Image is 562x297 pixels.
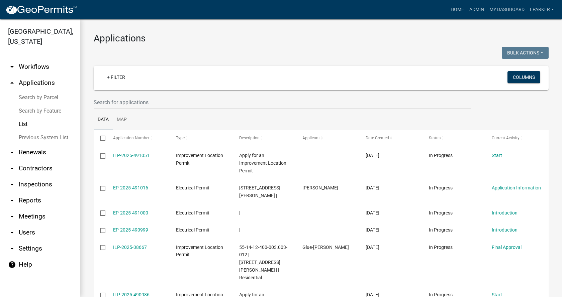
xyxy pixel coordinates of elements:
span: 10/10/2025 [366,153,379,158]
span: 55-14-12-400-003.003-012 | 9196 E COOPER RD | | Residential [239,245,287,280]
button: Bulk Actions [502,47,549,59]
datatable-header-cell: Application Number [106,130,170,146]
a: EP-2025-490999 [113,227,148,233]
a: Admin [467,3,487,16]
a: Final Approval [492,245,522,250]
span: 10/10/2025 [366,245,379,250]
span: 10/10/2025 [366,185,379,190]
span: Description [239,136,260,140]
datatable-header-cell: Description [233,130,296,146]
datatable-header-cell: Current Activity [485,130,549,146]
a: ILP-2025-491051 [113,153,150,158]
a: My Dashboard [487,3,527,16]
span: Status [429,136,441,140]
i: arrow_drop_down [8,164,16,172]
span: Application Number [113,136,150,140]
span: In Progress [429,210,453,215]
span: 10/10/2025 [366,227,379,233]
span: Current Activity [492,136,520,140]
span: | [239,210,240,215]
datatable-header-cell: Select [94,130,106,146]
a: Introduction [492,210,518,215]
datatable-header-cell: Type [170,130,233,146]
h3: Applications [94,33,549,44]
i: arrow_drop_down [8,229,16,237]
i: arrow_drop_down [8,148,16,156]
a: + Filter [102,71,130,83]
a: Application Information [492,185,541,190]
a: Map [113,109,131,131]
a: lparker [527,3,557,16]
a: EP-2025-491000 [113,210,148,215]
span: Apply for an Improvement Location Permit [239,153,286,173]
span: | [239,227,240,233]
span: 10/10/2025 [366,210,379,215]
a: Start [492,153,502,158]
datatable-header-cell: Status [422,130,485,146]
i: arrow_drop_down [8,180,16,188]
span: Electrical Permit [176,210,209,215]
i: arrow_drop_down [8,63,16,71]
i: arrow_drop_down [8,245,16,253]
span: In Progress [429,185,453,190]
span: In Progress [429,227,453,233]
datatable-header-cell: Applicant [296,130,359,146]
span: Applicant [302,136,320,140]
a: ILP-2025-38667 [113,245,147,250]
span: 6143 N JENNIFER LYNN LN | [239,185,280,198]
button: Columns [507,71,540,83]
span: Improvement Location Permit [176,245,223,258]
span: Electrical Permit [176,185,209,190]
a: Data [94,109,113,131]
span: Glue-Lam Erectors [302,245,349,250]
i: arrow_drop_up [8,79,16,87]
span: Improvement Location Permit [176,153,223,166]
a: Home [448,3,467,16]
span: Electrical Permit [176,227,209,233]
span: In Progress [429,153,453,158]
span: In Progress [429,245,453,250]
span: Type [176,136,185,140]
span: Benjamin R Kinkade [302,185,338,190]
a: EP-2025-491016 [113,185,148,190]
datatable-header-cell: Date Created [359,130,423,146]
i: arrow_drop_down [8,212,16,220]
a: Introduction [492,227,518,233]
input: Search for applications [94,96,471,109]
i: help [8,261,16,269]
i: arrow_drop_down [8,196,16,204]
span: Date Created [366,136,389,140]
